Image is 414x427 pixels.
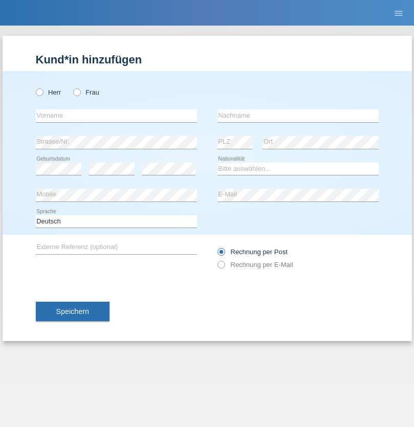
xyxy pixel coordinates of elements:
input: Frau [73,88,80,95]
input: Rechnung per Post [217,248,224,261]
input: Herr [36,88,42,95]
span: Speichern [56,307,89,316]
label: Frau [73,88,99,96]
h1: Kund*in hinzufügen [36,53,379,66]
input: Rechnung per E-Mail [217,261,224,274]
label: Rechnung per E-Mail [217,261,293,268]
button: Speichern [36,302,110,321]
label: Rechnung per Post [217,248,288,256]
label: Herr [36,88,61,96]
i: menu [394,8,404,18]
a: menu [388,10,409,16]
